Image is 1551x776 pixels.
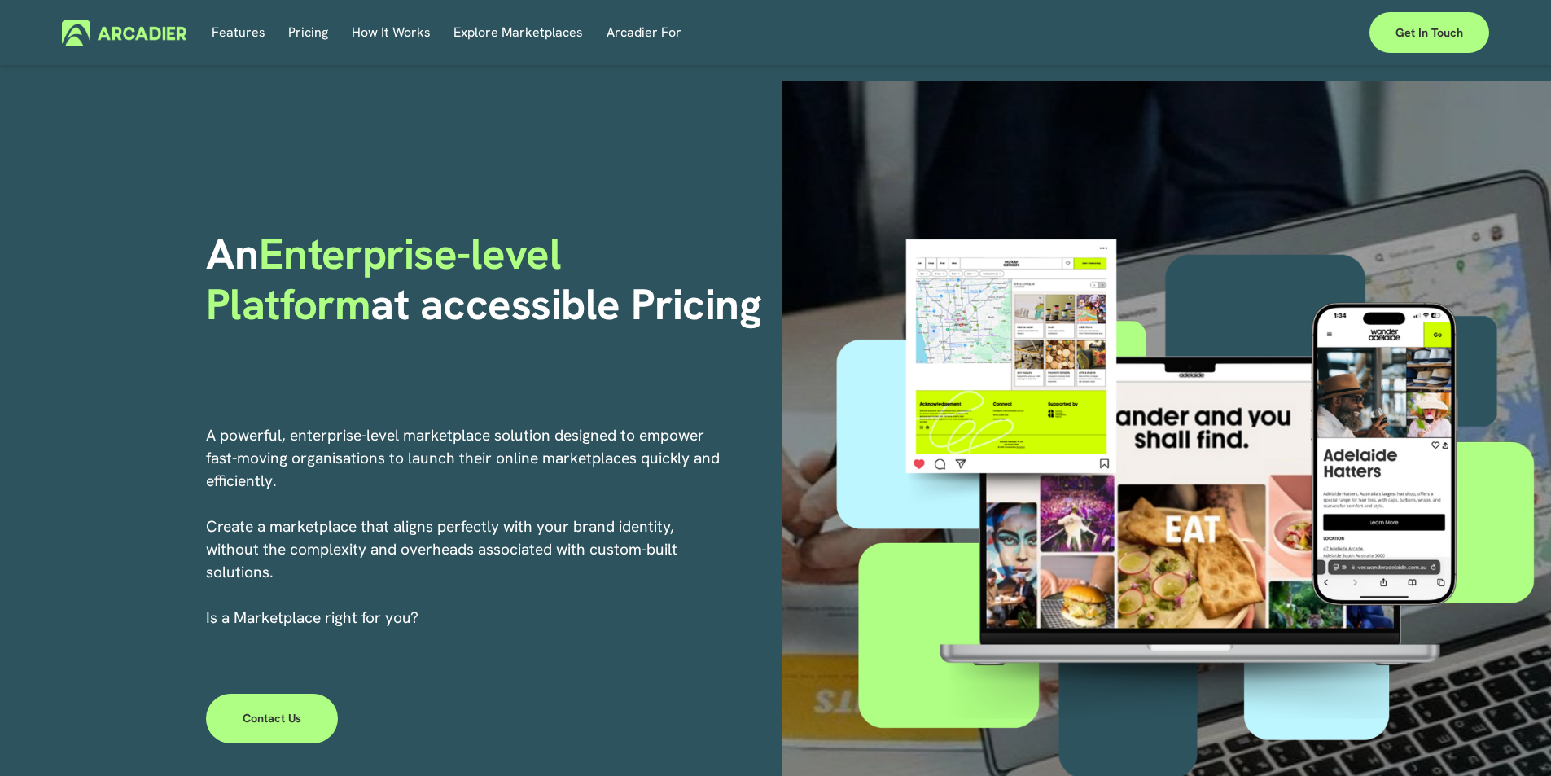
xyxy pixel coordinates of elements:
span: I [206,607,418,628]
h1: An at accessible Pricing [206,229,770,331]
a: Pricing [288,20,328,46]
a: s a Marketplace right for you? [210,607,418,628]
a: Get in touch [1369,12,1489,53]
span: Enterprise-level Platform [206,226,572,332]
a: Contact Us [206,694,339,743]
a: Features [212,20,265,46]
img: Arcadier [62,20,186,46]
span: Arcadier For [607,21,681,44]
a: Explore Marketplaces [453,20,583,46]
p: A powerful, enterprise-level marketplace solution designed to empower fast-moving organisations t... [206,424,722,629]
span: How It Works [352,21,431,44]
a: folder dropdown [607,20,681,46]
a: folder dropdown [352,20,431,46]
